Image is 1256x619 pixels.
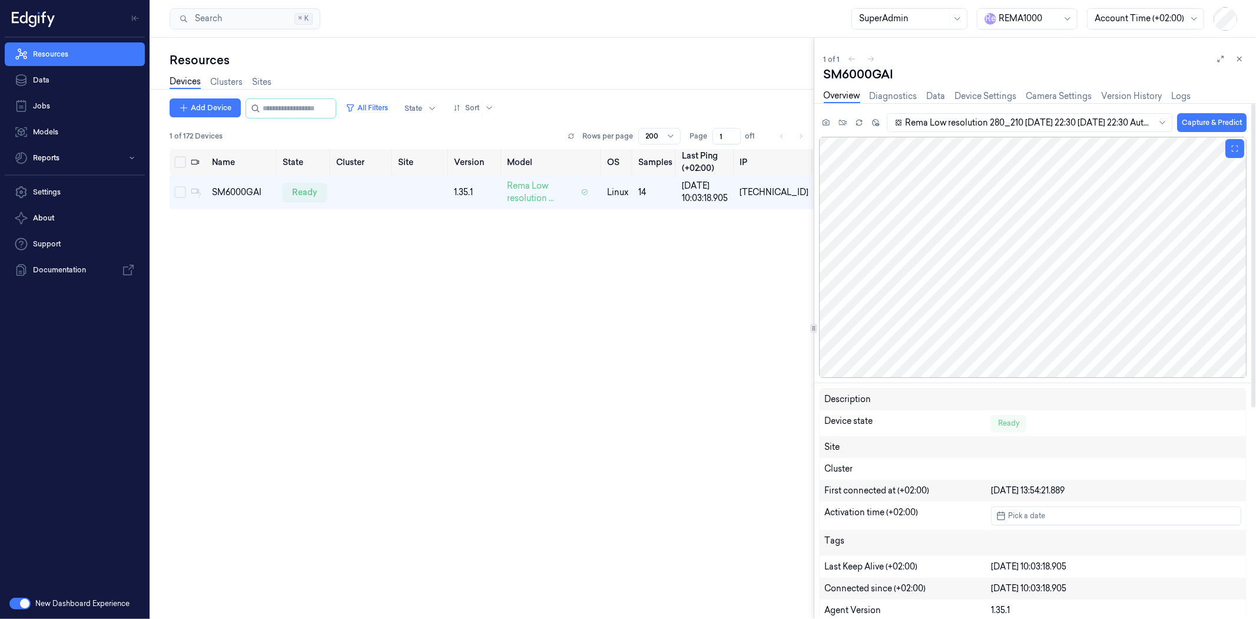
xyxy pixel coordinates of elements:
[682,180,730,205] div: [DATE] 10:03:18.905
[824,463,1241,475] div: Cluster
[5,206,145,230] button: About
[634,149,677,175] th: Samples
[638,186,672,199] div: 14
[5,258,145,282] a: Documentation
[985,13,996,25] span: R e
[735,149,814,175] th: IP
[174,156,186,168] button: Select all
[774,128,809,144] nav: pagination
[5,146,145,170] button: Reports
[283,183,327,202] div: ready
[824,415,991,432] div: Device state
[210,76,243,88] a: Clusters
[503,149,602,175] th: Model
[508,180,576,205] span: Rema Low resolution ...
[824,604,991,617] div: Agent Version
[1172,90,1191,103] a: Logs
[207,149,278,175] th: Name
[955,90,1017,103] a: Device Settings
[991,604,1241,617] div: 1.35.1
[5,120,145,144] a: Models
[1006,510,1045,521] span: Pick a date
[170,98,241,117] button: Add Device
[170,8,320,29] button: Search⌘K
[824,561,991,573] div: Last Keep Alive (+02:00)
[190,12,222,25] span: Search
[393,149,449,175] th: Site
[824,393,991,406] div: Description
[927,90,946,103] a: Data
[824,535,991,551] div: Tags
[278,149,332,175] th: State
[341,98,393,117] button: All Filters
[449,149,503,175] th: Version
[824,90,860,103] a: Overview
[1102,90,1162,103] a: Version History
[1026,90,1092,103] a: Camera Settings
[991,485,1241,497] div: [DATE] 13:54:21.889
[454,186,498,199] div: 1.35.1
[1177,113,1247,132] button: Capture & Predict
[824,582,991,595] div: Connected since (+02:00)
[5,42,145,66] a: Resources
[824,441,1241,453] div: Site
[252,76,271,88] a: Sites
[690,131,708,141] span: Page
[740,186,809,199] div: [TECHNICAL_ID]
[174,186,186,198] button: Select row
[170,52,814,68] div: Resources
[824,54,840,64] span: 1 of 1
[5,180,145,204] a: Settings
[602,149,634,175] th: OS
[991,506,1241,525] button: Pick a date
[991,582,1241,595] div: [DATE] 10:03:18.905
[607,186,629,199] p: linux
[991,561,1241,573] div: [DATE] 10:03:18.905
[824,506,991,525] div: Activation time (+02:00)
[991,415,1026,432] div: Ready
[126,9,145,28] button: Toggle Navigation
[583,131,634,141] p: Rows per page
[170,75,201,89] a: Devices
[745,131,764,141] span: of 1
[5,68,145,92] a: Data
[5,94,145,118] a: Jobs
[824,66,1247,83] div: SM6000GAI
[5,232,145,256] a: Support
[677,149,735,175] th: Last Ping (+02:00)
[824,485,991,497] div: First connected at (+02:00)
[332,149,393,175] th: Cluster
[212,186,273,199] div: SM6000GAI
[870,90,917,103] a: Diagnostics
[170,131,223,141] span: 1 of 172 Devices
